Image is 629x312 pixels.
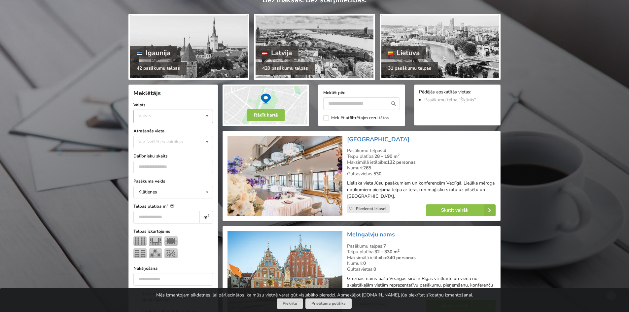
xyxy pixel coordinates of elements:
img: Bankets [149,248,162,258]
img: Teātris [133,236,147,246]
img: Pieņemšana [164,248,178,258]
a: Privātuma politika [305,298,352,309]
label: Meklēt atfiltrētajos rezultātos [323,115,389,121]
div: Valsts [138,113,151,119]
label: Dalībnieku skaits [133,153,213,159]
label: Valsts [133,102,213,108]
label: Pasākuma veids [133,178,213,185]
div: Numuri: [347,165,496,171]
div: Lietuva [381,46,427,59]
button: Rādīt kartē [247,109,285,121]
div: Telpu platība: [347,249,496,255]
strong: 340 personas [387,255,416,261]
label: Meklēt pēc [323,89,400,96]
strong: 28 - 190 m [374,153,400,159]
a: Skatīt vairāk [426,204,496,216]
div: Maksimālā ietilpība: [347,159,496,165]
div: m [199,211,213,224]
div: Klātienes [138,190,157,194]
a: Lietuva 31 pasākumu telpas [380,14,501,80]
strong: 7 [383,243,386,249]
p: Lieliska vieta Jūsu pasākumiem un konferencēm Vecrīgā. Lielāka mēroga notikumiem pieejama telpa a... [347,180,496,200]
div: Gultasvietas: [347,266,496,272]
div: Pēdējās apskatītās vietas: [419,89,496,96]
img: Rādīt kartē [223,85,309,126]
a: [GEOGRAPHIC_DATA] [347,135,409,143]
div: Telpu platība: [347,154,496,159]
sup: 2 [207,213,209,218]
a: Melngalvju nams [347,230,395,238]
a: Igaunija 42 pasākumu telpas [128,14,249,80]
img: Konferenču centrs | Rīga | Melngalvju nams [227,231,342,312]
img: U-Veids [149,236,162,246]
div: Pasākumu telpas: [347,148,496,154]
strong: 265 [363,165,371,171]
div: Numuri: [347,260,496,266]
button: Piekrītu [277,298,303,309]
strong: 32 - 330 m [374,249,400,255]
img: Viesnīca | Rīga | Wellton Riverside SPA Hotel [227,136,342,217]
strong: 0 [363,260,366,266]
div: 31 pasākumu telpas [381,62,438,75]
strong: 132 personas [387,159,416,165]
a: Pasākumu telpa "Šķūnis" [424,97,476,103]
sup: 2 [398,248,400,253]
label: Telpas izkārtojums [133,228,213,235]
sup: 2 [398,153,400,157]
strong: 4 [383,148,386,154]
div: 420 pasākumu telpas [256,62,315,75]
a: Latvija 420 pasākumu telpas [254,14,375,80]
label: Telpas platība m [133,203,213,210]
strong: 530 [373,171,381,177]
div: Var izvēlēties vairākas [137,138,198,146]
sup: 2 [166,203,168,207]
div: 42 pasākumu telpas [130,62,187,75]
div: Latvija [256,46,298,59]
p: Greznais nams pašā Vecrīgas sirdī ir Rīgas vizītkarte un viena no skaistākajām vietām reprezentat... [347,275,496,295]
div: Maksimālā ietilpība: [347,255,496,261]
span: Pievienot izlasei [356,206,386,211]
strong: 0 [373,266,376,272]
label: Atrašanās vieta [133,128,213,134]
img: Sapulce [164,236,178,246]
div: Gultasvietas: [347,171,496,177]
label: Nakšņošana [133,265,213,272]
img: Klase [133,248,147,258]
div: Igaunija [130,46,177,59]
span: Meklētājs [133,89,161,97]
div: Pasākumu telpas: [347,243,496,249]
